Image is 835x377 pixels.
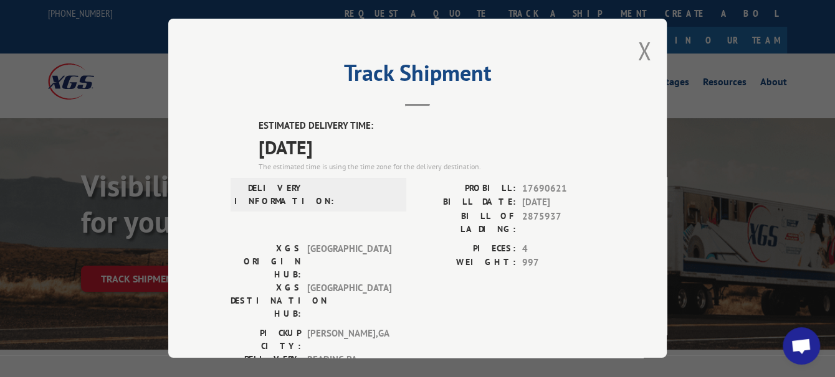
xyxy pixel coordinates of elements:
[231,327,301,353] label: PICKUP CITY:
[307,281,391,320] span: [GEOGRAPHIC_DATA]
[417,195,516,210] label: BILL DATE:
[259,133,604,161] span: [DATE]
[522,242,604,256] span: 4
[234,182,305,208] label: DELIVERY INFORMATION:
[417,256,516,270] label: WEIGHT:
[417,242,516,256] label: PIECES:
[522,210,604,236] span: 2875937
[307,242,391,281] span: [GEOGRAPHIC_DATA]
[637,34,651,67] button: Close modal
[231,64,604,88] h2: Track Shipment
[417,182,516,196] label: PROBILL:
[307,327,391,353] span: [PERSON_NAME] , GA
[522,182,604,196] span: 17690621
[522,195,604,210] span: [DATE]
[522,256,604,270] span: 997
[259,161,604,172] div: The estimated time is using the time zone for the delivery destination.
[259,119,604,133] label: ESTIMATED DELIVERY TIME:
[231,281,301,320] label: XGS DESTINATION HUB:
[231,242,301,281] label: XGS ORIGIN HUB:
[783,327,820,365] div: Open chat
[417,210,516,236] label: BILL OF LADING:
